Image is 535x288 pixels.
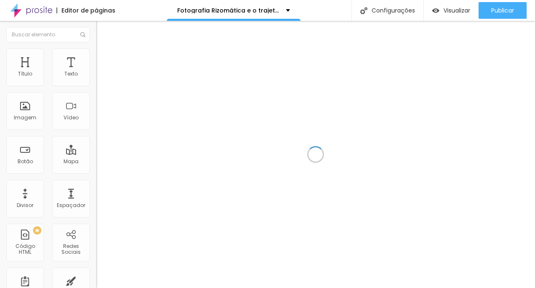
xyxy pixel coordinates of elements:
img: view-1.svg [432,7,439,14]
p: Fotografia Rizomática e o trajeto da Estrada Imperial Dona [PERSON_NAME] revelado na cartografia ... [177,8,280,13]
span: Visualizar [443,7,470,14]
div: Título [18,71,32,77]
button: Publicar [479,2,527,19]
input: Buscar elemento [6,27,90,42]
div: Botão [18,159,33,164]
span: Publicar [491,7,514,14]
div: Imagem [14,115,36,121]
div: Divisor [17,202,33,208]
button: Visualizar [424,2,479,19]
div: Espaçador [57,202,85,208]
img: Icone [360,7,367,14]
div: Vídeo [64,115,79,121]
div: Código HTML [8,243,41,255]
div: Editor de páginas [56,8,115,13]
img: Icone [80,32,85,37]
div: Texto [64,71,78,77]
div: Redes Sociais [54,243,87,255]
div: Mapa [64,159,79,164]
